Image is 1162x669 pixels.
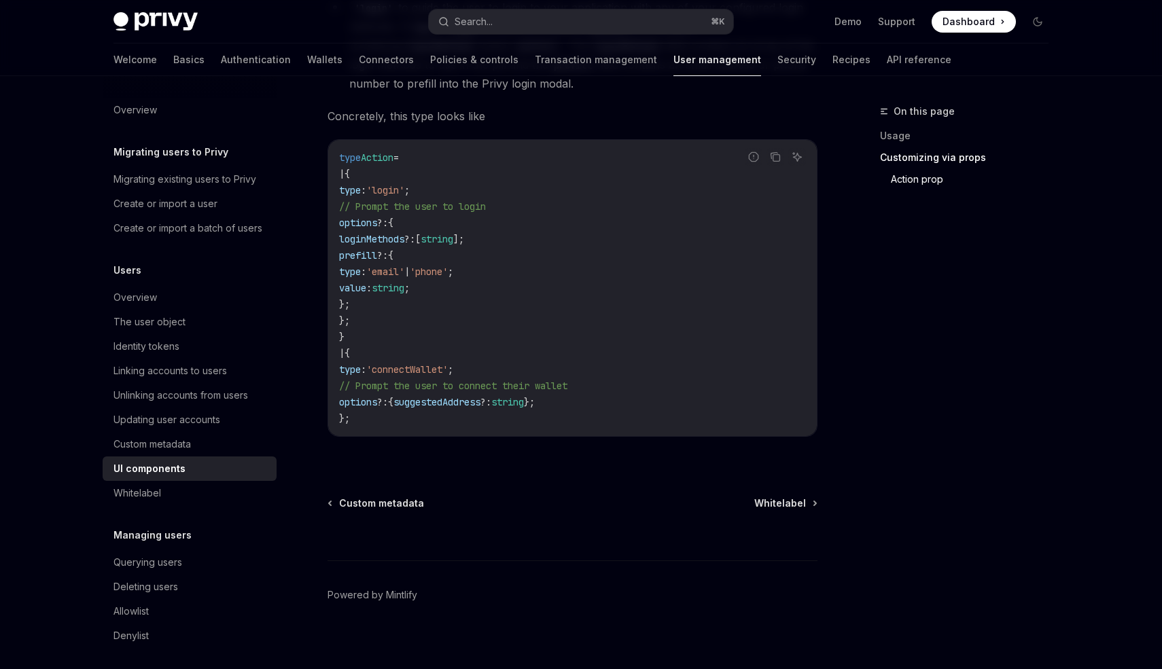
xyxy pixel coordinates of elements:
[339,396,377,408] span: options
[745,148,762,166] button: Report incorrect code
[832,43,870,76] a: Recipes
[361,363,366,376] span: :
[339,412,350,424] span: };
[777,43,816,76] a: Security
[345,168,350,180] span: {
[113,436,191,452] div: Custom metadata
[103,192,277,216] a: Create or import a user
[113,579,178,595] div: Deleting users
[113,628,149,644] div: Denylist
[103,456,277,481] a: UI components
[880,125,1059,147] a: Usage
[113,171,256,187] div: Migrating existing users to Privy
[113,314,186,330] div: The user object
[113,338,179,355] div: Identity tokens
[113,603,149,619] div: Allowlist
[1027,11,1049,33] button: Toggle dark mode
[103,550,277,575] a: Querying users
[453,233,464,245] span: ];
[388,249,393,261] span: {
[404,233,415,245] span: ?:
[377,249,388,261] span: ?:
[339,298,350,310] span: };
[113,262,141,278] h5: Users
[339,217,377,229] span: options
[113,144,228,160] h5: Migrating users to Privy
[173,43,205,76] a: Basics
[329,496,424,510] a: Custom metadata
[878,15,915,29] a: Support
[366,363,448,376] span: 'connectWallet'
[932,11,1016,33] a: Dashboard
[388,217,393,229] span: {
[535,43,657,76] a: Transaction management
[328,107,817,126] span: Concretely, this type looks like
[339,168,345,180] span: |
[103,359,277,383] a: Linking accounts to users
[943,15,995,29] span: Dashboard
[339,314,350,327] span: };
[404,184,410,196] span: ;
[388,396,393,408] span: {
[410,266,448,278] span: 'phone'
[339,266,361,278] span: type
[113,289,157,306] div: Overview
[328,588,417,602] a: Powered by Mintlify
[339,380,567,392] span: // Prompt the user to connect their wallet
[891,168,1059,190] a: Action prop
[894,103,955,120] span: On this page
[113,220,262,236] div: Create or import a batch of users
[448,363,453,376] span: ;
[754,496,806,510] span: Whitelabel
[393,396,480,408] span: suggestedAddress
[103,98,277,122] a: Overview
[754,496,816,510] a: Whitelabel
[103,310,277,334] a: The user object
[113,460,186,477] div: UI components
[113,527,192,543] h5: Managing users
[404,282,410,294] span: ;
[113,363,227,379] div: Linking accounts to users
[524,396,535,408] span: };
[366,184,404,196] span: 'login'
[339,233,404,245] span: loginMethods
[359,43,414,76] a: Connectors
[491,396,524,408] span: string
[339,496,424,510] span: Custom metadata
[372,282,404,294] span: string
[711,16,725,27] span: ⌘ K
[339,200,486,213] span: // Prompt the user to login
[103,285,277,310] a: Overview
[103,216,277,240] a: Create or import a batch of users
[767,148,784,166] button: Copy the contents from the code block
[339,282,366,294] span: value
[103,408,277,432] a: Updating user accounts
[361,266,366,278] span: :
[366,266,404,278] span: 'email'
[339,347,345,359] span: |
[880,147,1059,168] a: Customizing via props
[339,363,361,376] span: type
[339,184,361,196] span: type
[113,554,182,571] div: Querying users
[887,43,951,76] a: API reference
[103,167,277,192] a: Migrating existing users to Privy
[103,599,277,623] a: Allowlist
[393,151,399,164] span: =
[430,43,518,76] a: Policies & controls
[103,623,277,648] a: Denylist
[377,396,388,408] span: ?:
[103,334,277,359] a: Identity tokens
[429,10,733,34] button: Search...⌘K
[113,412,220,428] div: Updating user accounts
[103,383,277,408] a: Unlinking accounts from users
[421,233,453,245] span: string
[113,43,157,76] a: Welcome
[113,387,248,403] div: Unlinking accounts from users
[834,15,862,29] a: Demo
[345,347,350,359] span: {
[366,282,372,294] span: :
[788,148,806,166] button: Ask AI
[113,102,157,118] div: Overview
[448,266,453,278] span: ;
